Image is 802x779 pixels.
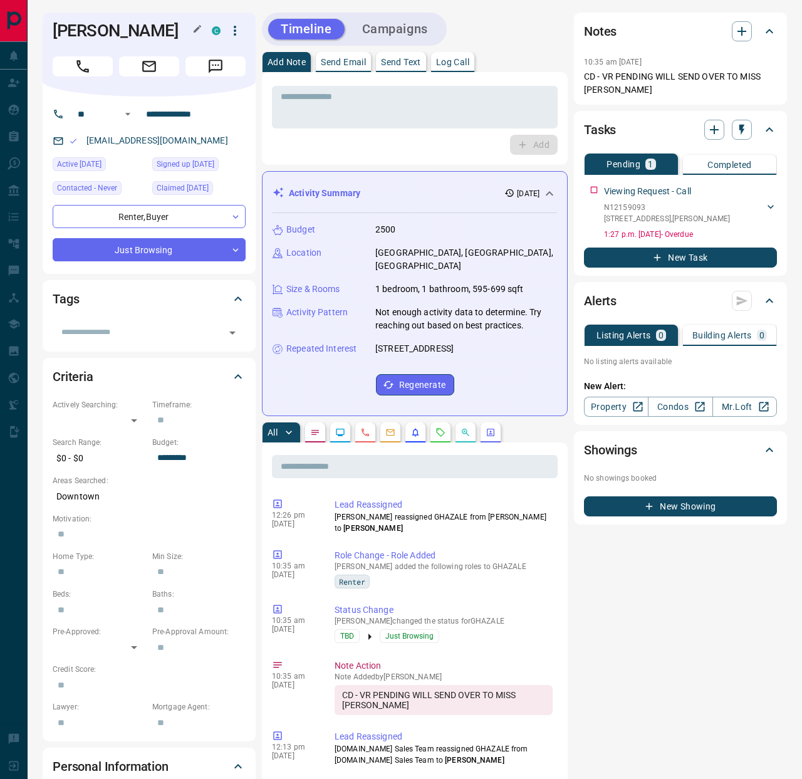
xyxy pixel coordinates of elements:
[152,437,246,448] p: Budget:
[584,115,777,145] div: Tasks
[53,362,246,392] div: Criteria
[584,16,777,46] div: Notes
[53,626,146,637] p: Pre-Approved:
[289,187,360,200] p: Activity Summary
[53,367,93,387] h2: Criteria
[53,588,146,600] p: Beds:
[692,331,752,340] p: Building Alerts
[272,616,316,625] p: 10:35 am
[375,306,557,332] p: Not enough activity data to determine. Try reaching out based on best practices.
[375,246,557,273] p: [GEOGRAPHIC_DATA], [GEOGRAPHIC_DATA], [GEOGRAPHIC_DATA]
[335,685,553,715] div: CD - VR PENDING WILL SEND OVER TO MISS [PERSON_NAME]
[157,158,214,170] span: Signed up [DATE]
[335,427,345,437] svg: Lead Browsing Activity
[224,324,241,342] button: Open
[410,427,420,437] svg: Listing Alerts
[286,246,321,259] p: Location
[53,664,246,675] p: Credit Score:
[57,158,102,170] span: Active [DATE]
[335,562,553,571] p: [PERSON_NAME] added the following roles to GHAZALE
[268,19,345,39] button: Timeline
[152,626,246,637] p: Pre-Approval Amount:
[584,397,648,417] a: Property
[596,331,651,340] p: Listing Alerts
[436,58,469,66] p: Log Call
[53,399,146,410] p: Actively Searching:
[152,551,246,562] p: Min Size:
[584,440,637,460] h2: Showings
[53,289,79,309] h2: Tags
[152,399,246,410] p: Timeframe:
[385,630,434,642] span: Just Browsing
[486,427,496,437] svg: Agent Actions
[152,588,246,600] p: Baths:
[53,701,146,713] p: Lawyer:
[343,524,402,533] span: [PERSON_NAME]
[53,448,146,469] p: $0 - $0
[335,511,553,534] p: [PERSON_NAME] reassigned GHAZALE from [PERSON_NAME] to
[584,473,777,484] p: No showings booked
[321,58,366,66] p: Send Email
[310,427,320,437] svg: Notes
[385,427,395,437] svg: Emails
[157,182,209,194] span: Claimed [DATE]
[584,291,617,311] h2: Alerts
[659,331,664,340] p: 0
[286,306,348,319] p: Activity Pattern
[69,137,78,145] svg: Email Valid
[272,511,316,520] p: 12:26 pm
[339,575,365,588] span: Renter
[286,342,357,355] p: Repeated Interest
[712,397,777,417] a: Mr.Loft
[272,743,316,751] p: 12:13 pm
[445,756,504,765] span: [PERSON_NAME]
[584,120,616,140] h2: Tasks
[53,205,246,228] div: Renter , Buyer
[517,188,539,199] p: [DATE]
[212,26,221,35] div: condos.ca
[461,427,471,437] svg: Opportunities
[335,672,553,681] p: Note Added by [PERSON_NAME]
[53,486,246,507] p: Downtown
[584,70,777,97] p: CD - VR PENDING WILL SEND OVER TO MISS [PERSON_NAME]
[604,185,691,198] p: Viewing Request - Call
[53,756,169,776] h2: Personal Information
[268,58,306,66] p: Add Note
[152,157,246,175] div: Fri Sep 14 2018
[584,356,777,367] p: No listing alerts available
[335,498,553,511] p: Lead Reassigned
[584,58,642,66] p: 10:35 am [DATE]
[707,160,752,169] p: Completed
[57,182,117,194] span: Contacted - Never
[340,630,354,642] span: TBD
[335,743,553,766] p: [DOMAIN_NAME] Sales Team reassigned GHAZALE from [DOMAIN_NAME] Sales Team to
[335,617,553,625] p: [PERSON_NAME] changed the status for GHAZALE
[375,342,454,355] p: [STREET_ADDRESS]
[152,181,246,199] div: Sat Oct 11 2025
[152,701,246,713] p: Mortgage Agent:
[272,681,316,689] p: [DATE]
[86,135,228,145] a: [EMAIL_ADDRESS][DOMAIN_NAME]
[376,374,454,395] button: Regenerate
[604,229,777,240] p: 1:27 p.m. [DATE] - Overdue
[604,202,730,213] p: N12159093
[53,284,246,314] div: Tags
[268,428,278,437] p: All
[53,238,246,261] div: Just Browsing
[584,496,777,516] button: New Showing
[272,751,316,760] p: [DATE]
[286,223,315,236] p: Budget
[381,58,421,66] p: Send Text
[604,213,730,224] p: [STREET_ADDRESS] , [PERSON_NAME]
[584,435,777,465] div: Showings
[335,730,553,743] p: Lead Reassigned
[435,427,445,437] svg: Requests
[375,283,524,296] p: 1 bedroom, 1 bathroom, 595-699 sqft
[53,513,246,525] p: Motivation:
[335,659,553,672] p: Note Action
[335,604,553,617] p: Status Change
[272,570,316,579] p: [DATE]
[759,331,764,340] p: 0
[584,248,777,268] button: New Task
[584,286,777,316] div: Alerts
